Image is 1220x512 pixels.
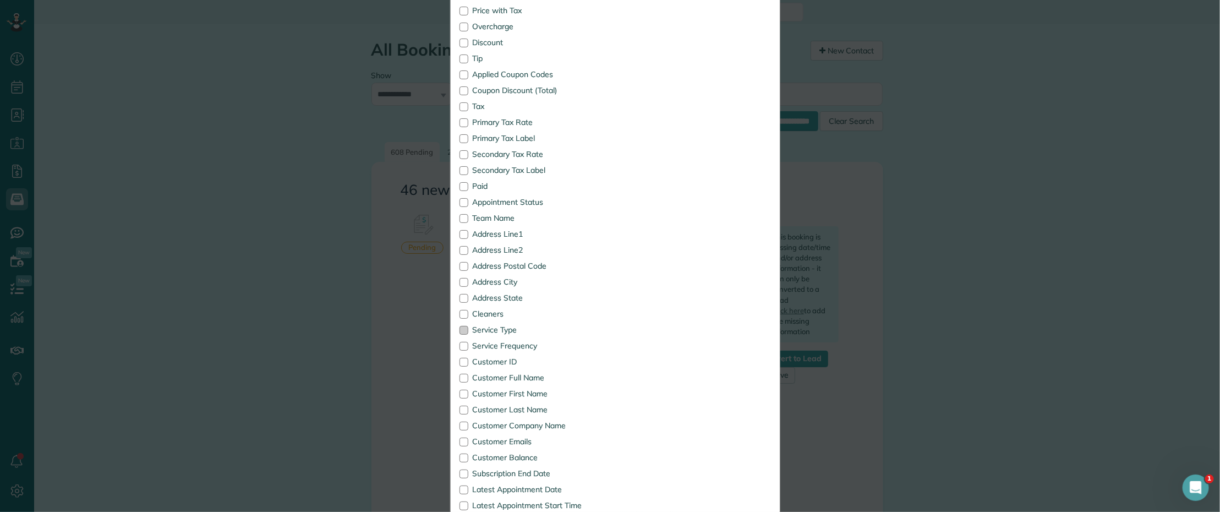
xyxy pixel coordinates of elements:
[459,198,607,206] label: Appointment Status
[459,166,607,174] label: Secondary Tax Label
[1205,475,1214,483] span: 1
[459,214,607,222] label: Team Name
[459,246,607,254] label: Address Line2
[459,374,607,382] label: Customer Full Name
[459,326,607,334] label: Service Type
[459,454,607,461] label: Customer Balance
[459,70,607,78] label: Applied Coupon Codes
[459,118,607,126] label: Primary Tax Rate
[459,39,607,46] label: Discount
[459,502,607,509] label: Latest Appointment Start Time
[459,230,607,238] label: Address Line1
[459,262,607,270] label: Address Postal Code
[459,294,607,302] label: Address State
[459,23,607,30] label: Overcharge
[459,182,607,190] label: Paid
[459,470,607,477] label: Subscription End Date
[459,406,607,413] label: Customer Last Name
[459,310,607,318] label: Cleaners
[459,342,607,350] label: Service Frequency
[459,86,607,94] label: Coupon Discount (Total)
[459,486,607,493] label: Latest Appointment Date
[459,55,607,62] label: Tip
[459,358,607,366] label: Customer ID
[459,7,607,14] label: Price with Tax
[1183,475,1209,501] iframe: Intercom live chat
[459,102,607,110] label: Tax
[459,134,607,142] label: Primary Tax Label
[459,278,607,286] label: Address City
[459,150,607,158] label: Secondary Tax Rate
[459,438,607,445] label: Customer Emails
[459,390,607,397] label: Customer First Name
[459,422,607,429] label: Customer Company Name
